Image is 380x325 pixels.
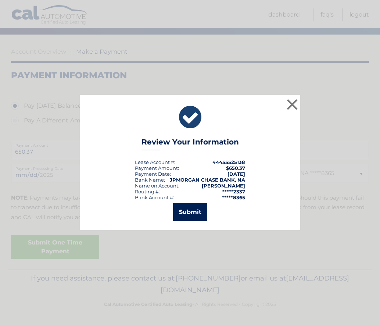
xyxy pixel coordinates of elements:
strong: JPMORGAN CHASE BANK, NA [170,177,245,183]
div: Routing #: [135,189,160,194]
span: Payment Date [135,171,170,177]
span: [DATE] [227,171,245,177]
button: Submit [173,203,207,221]
div: Lease Account #: [135,159,175,165]
div: Payment Amount: [135,165,179,171]
div: Bank Account #: [135,194,174,200]
span: $650.37 [226,165,245,171]
button: × [285,97,300,112]
div: Bank Name: [135,177,165,183]
strong: 44455525138 [212,159,245,165]
strong: [PERSON_NAME] [202,183,245,189]
h3: Review Your Information [141,137,239,150]
div: : [135,171,171,177]
div: Name on Account: [135,183,179,189]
